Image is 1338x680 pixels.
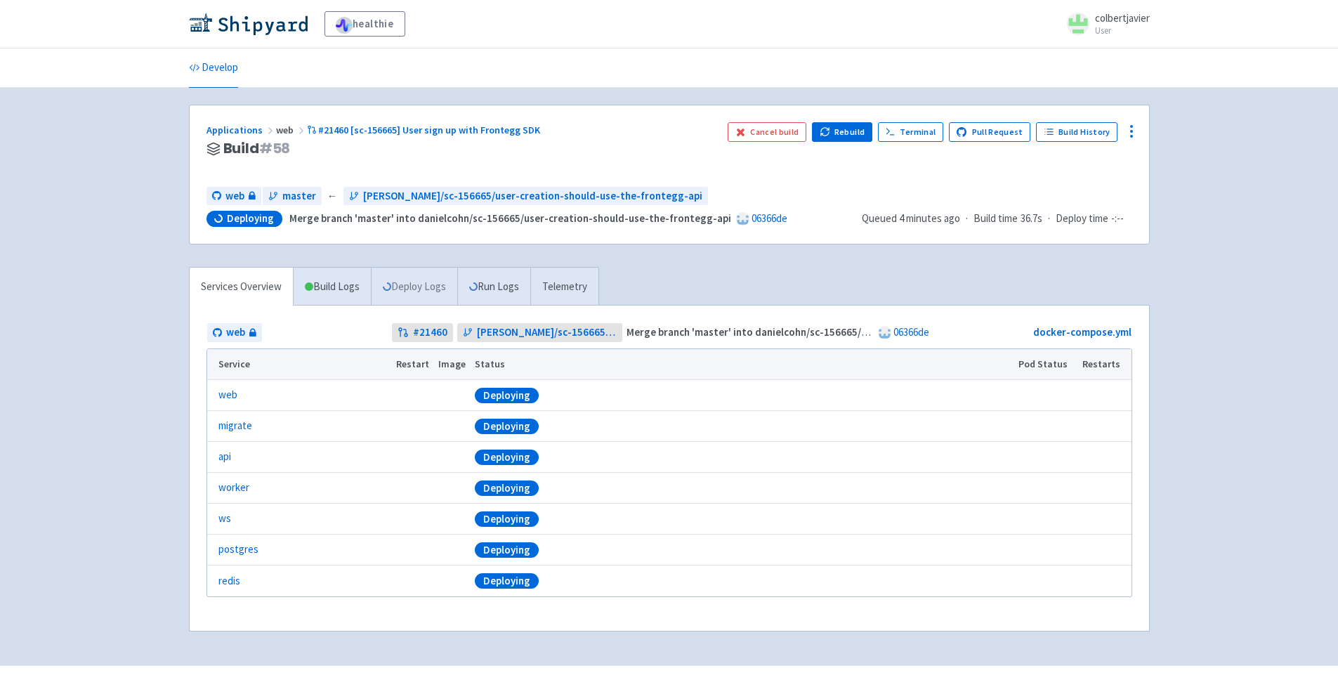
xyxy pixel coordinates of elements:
a: Build History [1036,122,1117,142]
a: Build Logs [294,268,371,306]
span: Build time [973,211,1018,227]
a: 06366de [752,211,787,225]
span: master [282,188,316,204]
strong: Merge branch 'master' into danielcohn/sc-156665/user-creation-should-use-the-frontegg-api [627,325,1068,339]
div: Deploying [475,573,539,589]
span: # 58 [259,138,291,158]
a: ws [218,511,231,527]
span: Queued [862,211,960,225]
span: web [276,124,307,136]
span: web [225,188,244,204]
div: Deploying [475,511,539,527]
a: healthie [324,11,405,37]
a: Develop [189,48,238,88]
span: 36.7s [1021,211,1042,227]
a: #21460 [sc-156665] User sign up with Frontegg SDK [307,124,543,136]
span: -:-- [1111,211,1124,227]
span: Build [223,140,291,157]
th: Restart [392,349,434,380]
a: worker [218,480,249,496]
a: migrate [218,418,252,434]
div: Deploying [475,419,539,434]
a: [PERSON_NAME]/sc-156665/user-creation-should-use-the-frontegg-api [343,187,708,206]
div: Deploying [475,542,539,558]
a: Services Overview [190,268,293,306]
a: [PERSON_NAME]/sc-156665/user-creation-should-use-the-frontegg-api [457,323,622,342]
a: Terminal [878,122,943,142]
a: Telemetry [530,268,598,306]
span: ← [327,188,338,204]
a: 06366de [893,325,929,339]
th: Restarts [1077,349,1131,380]
a: master [263,187,322,206]
a: postgres [218,542,258,558]
th: Status [470,349,1014,380]
a: Deploy Logs [371,268,457,306]
span: [PERSON_NAME]/sc-156665/user-creation-should-use-the-frontegg-api [477,325,617,341]
span: web [226,325,245,341]
a: colbertjavier User [1058,13,1150,35]
button: Rebuild [812,122,872,142]
th: Pod Status [1014,349,1077,380]
button: Cancel build [728,122,807,142]
div: Deploying [475,450,539,465]
div: Deploying [475,388,539,403]
span: colbertjavier [1095,11,1150,25]
a: redis [218,573,240,589]
span: Deploy time [1056,211,1108,227]
strong: # 21460 [413,325,447,341]
th: Service [207,349,392,380]
a: web [218,387,237,403]
span: [PERSON_NAME]/sc-156665/user-creation-should-use-the-frontegg-api [363,188,702,204]
a: Applications [206,124,276,136]
strong: Merge branch 'master' into danielcohn/sc-156665/user-creation-should-use-the-frontegg-api [289,211,731,225]
time: 4 minutes ago [899,211,960,225]
div: Deploying [475,480,539,496]
th: Image [433,349,470,380]
a: Run Logs [457,268,530,306]
a: Pull Request [949,122,1031,142]
a: api [218,449,231,465]
span: Deploying [227,211,274,225]
small: User [1095,26,1150,35]
a: #21460 [392,323,453,342]
a: docker-compose.yml [1033,325,1132,339]
a: web [207,323,262,342]
img: Shipyard logo [189,13,308,35]
a: web [206,187,261,206]
div: · · [862,211,1132,227]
